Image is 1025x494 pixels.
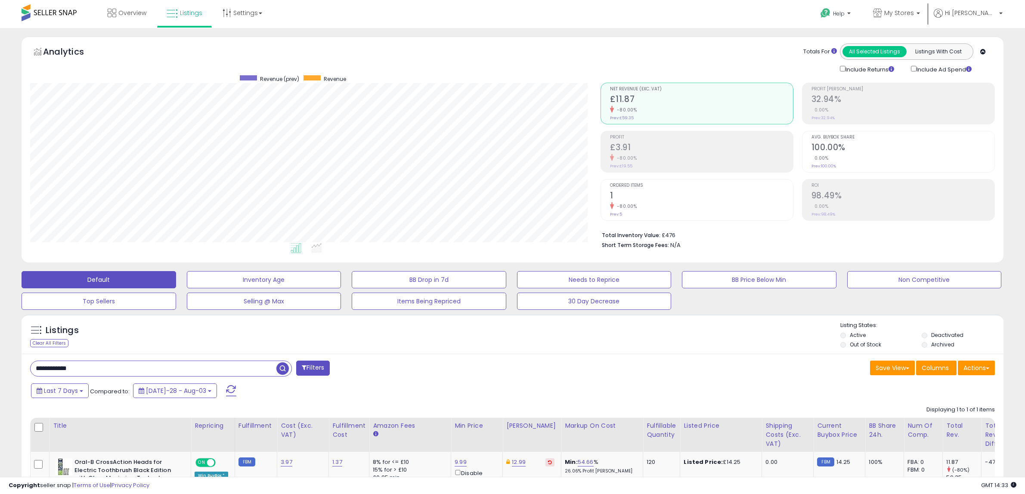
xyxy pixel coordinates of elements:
div: BB Share 24h. [869,421,900,439]
button: [DATE]-28 - Aug-03 [133,383,217,398]
div: 11.87 [946,458,981,466]
button: Non Competitive [847,271,1002,288]
span: ROI [811,183,994,188]
label: Archived [931,341,954,348]
b: Oral-B CrossAction Heads for Electric Toothbrush Black Edition with CleanMaximiser Technology, Pa... [74,458,179,492]
button: Actions [958,361,995,375]
button: Columns [916,361,957,375]
div: FBA: 0 [907,458,936,466]
small: Amazon Fees. [373,430,378,438]
button: 30 Day Decrease [517,293,672,310]
h5: Analytics [43,46,101,60]
small: -80.00% [614,107,637,113]
span: Profit [PERSON_NAME] [811,87,994,92]
div: Fulfillable Quantity [647,421,676,439]
div: Disable auto adjust min [455,468,496,493]
span: Listings [180,9,202,17]
button: Save View [870,361,915,375]
div: 15% for > £10 [373,466,444,474]
div: Title [53,421,187,430]
small: FBM [817,457,834,466]
p: 26.06% Profit [PERSON_NAME] [565,468,636,474]
div: Totals For [803,48,837,56]
button: BB Drop in 7d [352,271,506,288]
div: 100% [869,458,897,466]
span: Ordered Items [610,183,793,188]
button: Needs to Reprice [517,271,672,288]
div: Markup on Cost [565,421,639,430]
small: FBM [238,457,255,466]
button: All Selected Listings [842,46,907,57]
div: Fulfillment Cost [332,421,365,439]
span: Avg. Buybox Share [811,135,994,140]
span: 2025-08-11 14:33 GMT [981,481,1016,489]
i: This overrides the store level Dynamic Max Price for this listing [506,459,510,465]
span: Revenue [324,75,346,83]
h2: 1 [610,191,793,202]
label: Out of Stock [850,341,881,348]
button: Listings With Cost [906,46,970,57]
small: Prev: £19.55 [610,164,632,169]
h2: £11.87 [610,94,793,106]
a: Hi [PERSON_NAME] [934,9,1003,28]
small: Prev: £59.35 [610,115,634,120]
b: Min: [565,458,578,466]
b: Total Inventory Value: [602,232,660,239]
small: (-80%) [952,466,970,473]
button: Default [22,271,176,288]
a: Help [814,1,859,28]
a: Privacy Policy [111,481,149,489]
div: £14.25 [684,458,755,466]
button: Selling @ Max [187,293,341,310]
div: 120 [647,458,673,466]
span: Hi [PERSON_NAME] [945,9,997,17]
small: Prev: 100.00% [811,164,836,169]
a: 12.99 [512,458,526,466]
div: Current Buybox Price [817,421,861,439]
button: Filters [296,361,330,376]
i: Revert to store-level Dynamic Max Price [548,460,552,464]
span: Overview [118,9,146,17]
div: Clear All Filters [30,339,68,347]
div: Displaying 1 to 1 of 1 items [926,406,995,414]
a: Terms of Use [74,481,110,489]
div: Num of Comp. [907,421,939,439]
span: [DATE]-28 - Aug-03 [146,386,206,395]
button: Top Sellers [22,293,176,310]
small: 0.00% [811,107,829,113]
div: -47.48 [985,458,1004,466]
div: Shipping Costs (Exc. VAT) [765,421,810,448]
div: seller snap | | [9,482,149,490]
small: Prev: 32.94% [811,115,835,120]
b: Listed Price: [684,458,723,466]
label: Deactivated [931,331,963,339]
div: Listed Price [684,421,758,430]
a: 3.97 [281,458,292,466]
span: 14.25 [836,458,851,466]
span: Net Revenue (Exc. VAT) [610,87,793,92]
b: Short Term Storage Fees: [602,241,669,249]
span: My Stores [884,9,914,17]
button: Items Being Repriced [352,293,506,310]
span: Compared to: [90,387,130,395]
span: Help [833,10,845,17]
div: Total Rev. Diff. [985,421,1007,448]
small: -80.00% [614,203,637,210]
h2: £3.91 [610,142,793,154]
div: 8% for <= £10 [373,458,444,466]
div: % [565,458,636,474]
label: Active [850,331,866,339]
div: [PERSON_NAME] [506,421,557,430]
span: Revenue (prev) [260,75,299,83]
div: Min Price [455,421,499,430]
div: 0.00 [765,458,807,466]
button: Inventory Age [187,271,341,288]
strong: Copyright [9,481,40,489]
div: Fulfillment [238,421,273,430]
li: £476 [602,229,988,240]
th: The percentage added to the cost of goods (COGS) that forms the calculator for Min & Max prices. [561,418,643,452]
div: FBM: 0 [907,466,936,474]
span: OFF [214,459,228,466]
h2: 98.49% [811,191,994,202]
small: -80.00% [614,155,637,161]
